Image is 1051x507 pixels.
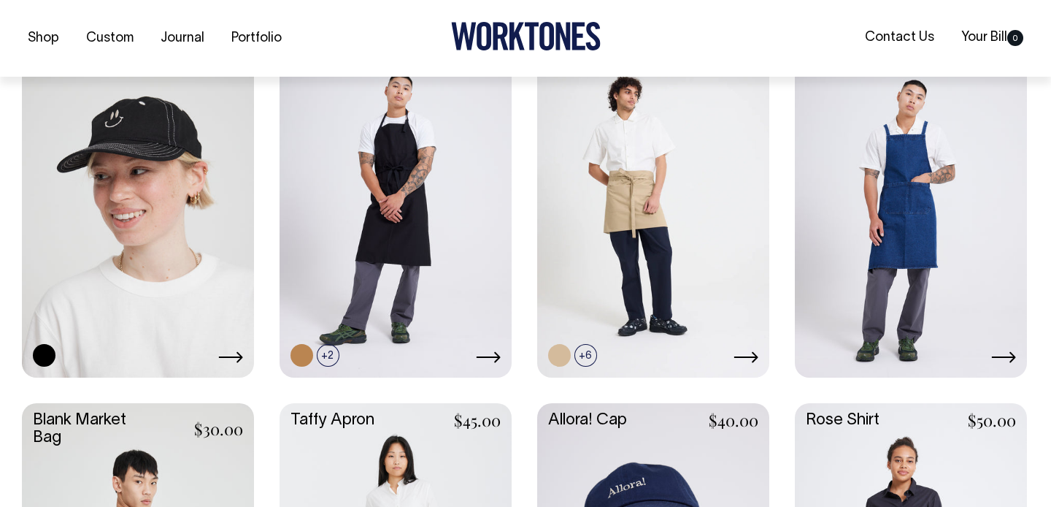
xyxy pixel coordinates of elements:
a: Custom [80,26,139,50]
a: Journal [155,26,210,50]
a: Portfolio [226,26,288,50]
span: 0 [1007,30,1023,46]
span: +2 [317,344,339,367]
span: +6 [574,344,597,367]
a: Shop [22,26,65,50]
a: Your Bill0 [955,26,1029,50]
a: Contact Us [859,26,940,50]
